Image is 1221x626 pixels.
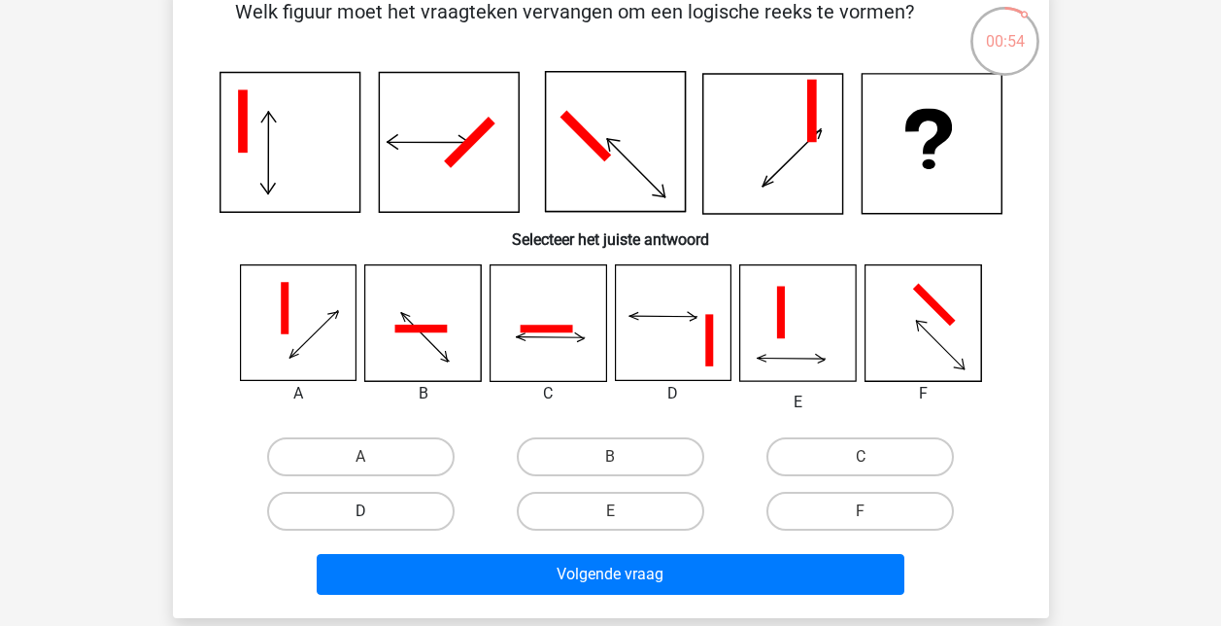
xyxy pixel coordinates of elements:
[267,492,455,531] label: D
[766,437,954,476] label: C
[350,382,496,405] div: B
[475,382,622,405] div: C
[267,437,455,476] label: A
[725,391,871,414] div: E
[850,382,997,405] div: F
[968,5,1041,53] div: 00:54
[204,215,1018,249] h6: Selecteer het juiste antwoord
[317,554,904,595] button: Volgende vraag
[517,492,704,531] label: E
[600,382,747,405] div: D
[517,437,704,476] label: B
[766,492,954,531] label: F
[225,382,372,405] div: A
